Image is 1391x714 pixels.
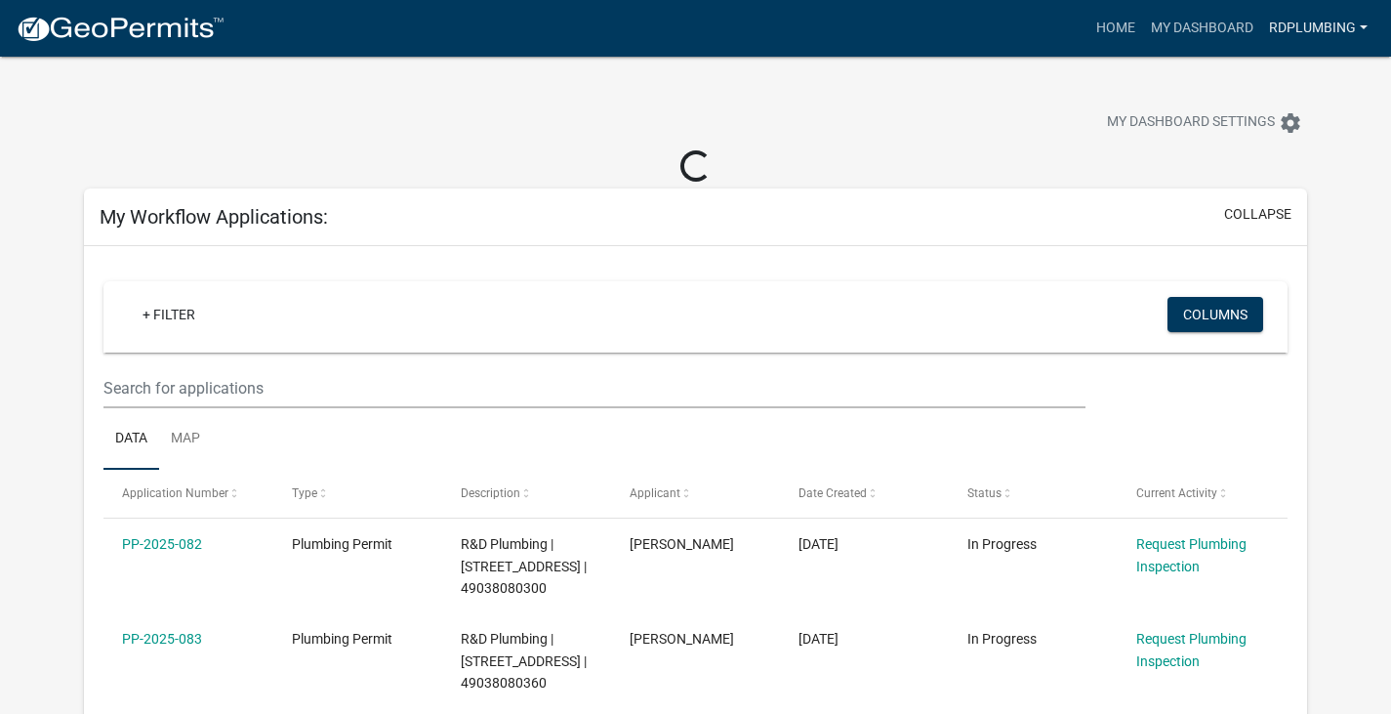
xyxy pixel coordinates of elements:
span: In Progress [967,536,1037,552]
datatable-header-cell: Applicant [611,470,780,517]
span: Type [292,486,317,500]
span: In Progress [967,631,1037,647]
span: My Dashboard Settings [1107,111,1275,135]
a: Request Plumbing Inspection [1136,536,1247,574]
datatable-header-cell: Current Activity [1118,470,1287,517]
input: Search for applications [103,368,1084,408]
a: Data [103,408,159,471]
span: Plumbing Permit [292,536,392,552]
span: 07/23/2025 [798,536,839,552]
datatable-header-cell: Application Number [103,470,272,517]
a: RDPlumbing [1261,10,1375,47]
span: Current Activity [1136,486,1217,500]
datatable-header-cell: Description [442,470,611,517]
span: Kim Amandus [630,536,734,552]
span: Applicant [630,486,680,500]
a: + Filter [127,297,211,332]
span: R&D Plumbing | 503 N 20TH ST | 49038080360 [461,631,587,692]
button: Columns [1167,297,1263,332]
span: 07/23/2025 [798,631,839,647]
button: collapse [1224,204,1291,225]
span: Plumbing Permit [292,631,392,647]
a: PP-2025-082 [122,536,202,552]
span: Description [461,486,520,500]
span: Status [967,486,1002,500]
a: Map [159,408,212,471]
span: R&D Plumbing | 504 N 20TH ST | 49038080300 [461,536,587,597]
a: Home [1088,10,1143,47]
i: settings [1279,111,1302,135]
a: PP-2025-083 [122,631,202,647]
button: My Dashboard Settingssettings [1091,104,1318,142]
a: Request Plumbing Inspection [1136,631,1247,669]
datatable-header-cell: Type [272,470,441,517]
datatable-header-cell: Status [949,470,1118,517]
a: My Dashboard [1143,10,1261,47]
span: Application Number [122,486,228,500]
span: Kim Amandus [630,631,734,647]
datatable-header-cell: Date Created [780,470,949,517]
h5: My Workflow Applications: [100,205,328,229]
span: Date Created [798,486,867,500]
